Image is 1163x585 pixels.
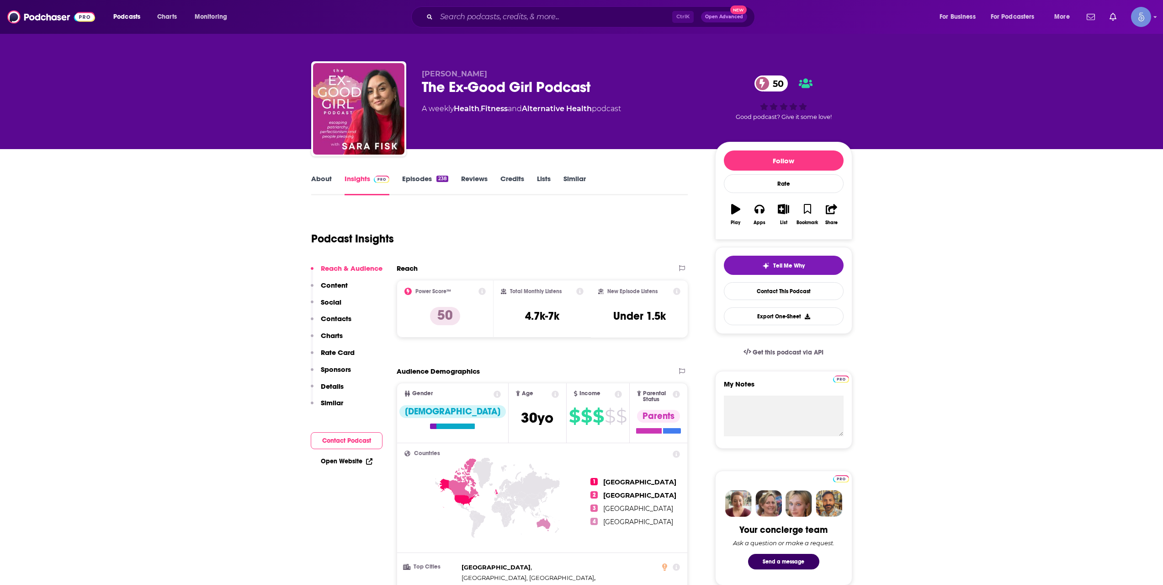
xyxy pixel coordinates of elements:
span: More [1054,11,1070,23]
img: The Ex-Good Girl Podcast [313,63,404,155]
button: Details [311,382,344,399]
button: Play [724,198,748,231]
span: , [479,104,481,113]
h2: New Episode Listens [607,288,658,295]
span: For Business [940,11,976,23]
button: open menu [107,10,152,24]
span: Good podcast? Give it some love! [736,113,832,120]
img: Podchaser Pro [833,475,849,483]
div: Search podcasts, credits, & more... [420,6,764,27]
span: 4 [590,518,598,525]
button: open menu [933,10,987,24]
span: Parental Status [643,391,671,403]
h3: 4.7k-7k [525,309,559,323]
span: , [462,562,532,573]
h2: Audience Demographics [397,367,480,376]
a: Alternative Health [522,104,592,113]
p: Content [321,281,348,290]
button: Show profile menu [1131,7,1151,27]
span: [GEOGRAPHIC_DATA] [462,564,531,571]
span: Tell Me Why [773,262,805,269]
span: 3 [590,504,598,512]
span: Open Advanced [705,15,743,19]
p: Social [321,298,341,306]
span: [GEOGRAPHIC_DATA], [GEOGRAPHIC_DATA] [462,574,594,581]
button: Social [311,298,341,315]
button: Charts [311,331,343,348]
button: Apps [748,198,771,231]
h2: Reach [397,264,418,273]
a: Charts [151,10,182,24]
p: Reach & Audience [321,264,382,273]
span: [GEOGRAPHIC_DATA] [603,518,673,526]
a: Show notifications dropdown [1106,9,1120,25]
img: User Profile [1131,7,1151,27]
a: 50 [754,75,788,91]
p: Sponsors [321,365,351,374]
p: Similar [321,398,343,407]
button: open menu [188,10,239,24]
img: Barbara Profile [755,490,782,517]
h3: Under 1.5k [613,309,666,323]
button: Contact Podcast [311,432,382,449]
a: Pro website [833,374,849,383]
span: For Podcasters [991,11,1035,23]
span: Get this podcast via API [753,349,823,356]
div: [DEMOGRAPHIC_DATA] [399,405,506,418]
span: [PERSON_NAME] [422,70,487,78]
img: Podchaser Pro [374,176,390,183]
div: Bookmark [797,220,818,225]
button: Open AdvancedNew [701,11,747,22]
div: Ask a question or make a request. [733,539,834,547]
h2: Total Monthly Listens [510,288,562,295]
a: Lists [537,174,551,195]
a: Show notifications dropdown [1083,9,1099,25]
a: Health [454,104,479,113]
p: 50 [430,307,460,325]
div: Share [825,220,838,225]
span: 50 [764,75,788,91]
button: Bookmark [796,198,819,231]
button: open menu [985,10,1048,24]
button: Reach & Audience [311,264,382,281]
div: 238 [436,176,448,182]
div: List [780,220,787,225]
span: $ [569,409,580,424]
span: Gender [412,391,433,397]
div: Rate [724,174,844,193]
span: $ [593,409,604,424]
span: [GEOGRAPHIC_DATA] [603,491,676,499]
span: [GEOGRAPHIC_DATA] [603,478,676,486]
span: Podcasts [113,11,140,23]
span: 1 [590,478,598,485]
h2: Power Score™ [415,288,451,295]
button: Content [311,281,348,298]
a: Similar [563,174,586,195]
span: $ [581,409,592,424]
a: About [311,174,332,195]
a: Credits [500,174,524,195]
p: Rate Card [321,348,355,357]
span: , [462,573,595,583]
span: Age [522,391,533,397]
img: Jon Profile [816,490,842,517]
a: Open Website [321,457,372,465]
img: Jules Profile [786,490,812,517]
button: tell me why sparkleTell Me Why [724,256,844,275]
span: Ctrl K [672,11,694,23]
a: InsightsPodchaser Pro [345,174,390,195]
span: [GEOGRAPHIC_DATA] [603,504,673,513]
div: A weekly podcast [422,103,621,114]
h1: Podcast Insights [311,232,394,246]
img: tell me why sparkle [762,262,770,269]
span: 30 yo [521,409,553,427]
img: Podchaser Pro [833,376,849,383]
p: Details [321,382,344,391]
button: Send a message [748,554,819,569]
span: and [508,104,522,113]
span: $ [616,409,627,424]
a: Get this podcast via API [736,341,831,364]
a: Fitness [481,104,508,113]
h3: Top Cities [404,564,458,570]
